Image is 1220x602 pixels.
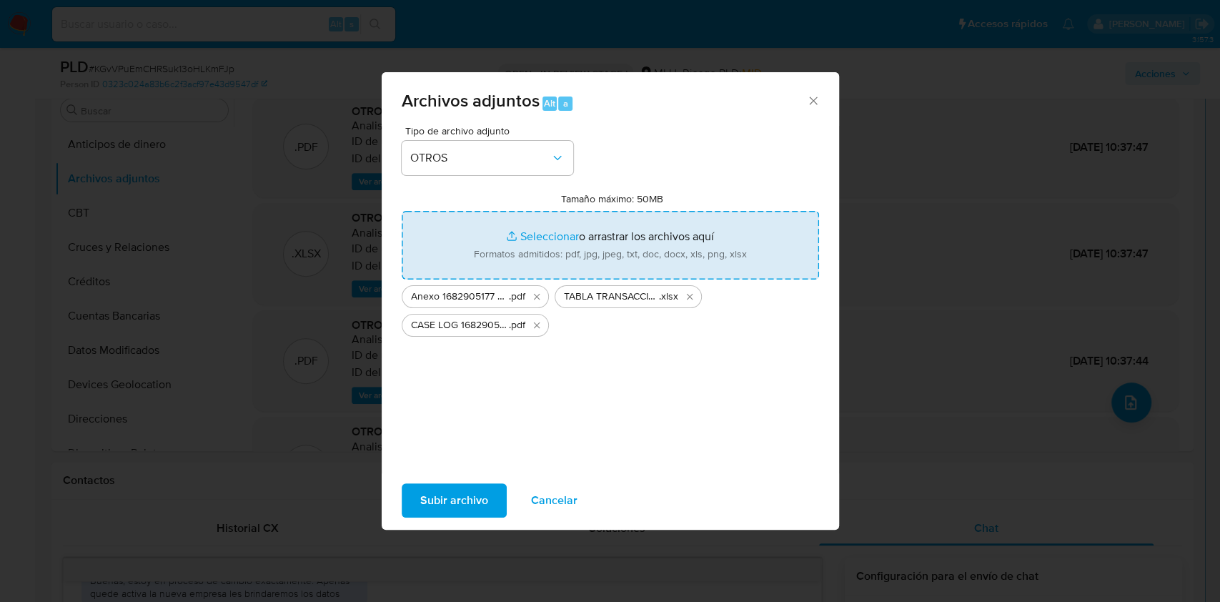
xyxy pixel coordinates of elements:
[659,290,678,304] span: .xlsx
[544,97,555,110] span: Alt
[561,192,663,205] label: Tamaño máximo: 50MB
[564,290,659,304] span: TABLA TRANSACCIONAL 1682905177 [DATE]
[411,318,509,332] span: CASE LOG 1682905177 26_08_2024 - NIVEL 1
[563,97,568,110] span: a
[531,485,577,516] span: Cancelar
[509,290,525,304] span: .pdf
[402,483,507,518] button: Subir archivo
[420,485,488,516] span: Subir archivo
[410,151,550,165] span: OTROS
[681,288,698,305] button: Eliminar TABLA TRANSACCIONAL 1682905177 26.08.2025.xlsx
[402,141,573,175] button: OTROS
[806,94,819,107] button: Cerrar
[411,290,509,304] span: Anexo 1682905177 26_08_2025
[509,318,525,332] span: .pdf
[528,317,545,334] button: Eliminar CASE LOG 1682905177 26_08_2024 - NIVEL 1.pdf
[402,280,819,337] ul: Archivos seleccionados
[402,88,540,113] span: Archivos adjuntos
[405,126,577,136] span: Tipo de archivo adjunto
[528,288,545,305] button: Eliminar Anexo 1682905177 26_08_2025.pdf
[512,483,596,518] button: Cancelar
